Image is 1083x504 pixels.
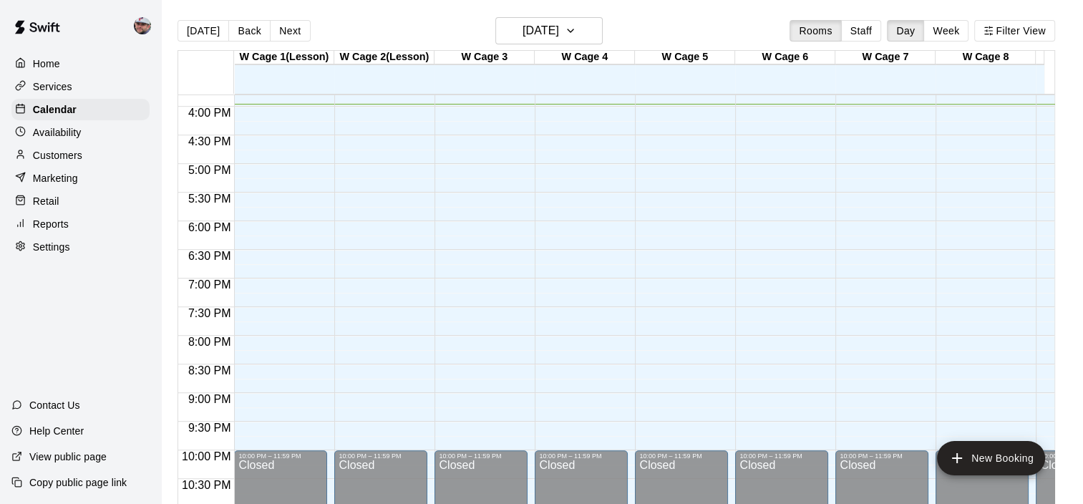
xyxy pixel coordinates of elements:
[887,20,924,42] button: Day
[790,20,841,42] button: Rooms
[434,51,535,64] div: W Cage 3
[539,452,623,460] div: 10:00 PM – 11:59 PM
[178,20,229,42] button: [DATE]
[29,424,84,438] p: Help Center
[635,51,735,64] div: W Cage 5
[11,53,150,74] a: Home
[523,21,559,41] h6: [DATE]
[841,20,882,42] button: Staff
[11,99,150,120] a: Calendar
[11,145,150,166] a: Customers
[178,450,234,462] span: 10:00 PM
[29,475,127,490] p: Copy public page link
[923,20,968,42] button: Week
[739,452,824,460] div: 10:00 PM – 11:59 PM
[185,164,235,176] span: 5:00 PM
[185,278,235,291] span: 7:00 PM
[29,398,80,412] p: Contact Us
[185,193,235,205] span: 5:30 PM
[11,168,150,189] a: Marketing
[11,236,150,258] a: Settings
[185,135,235,147] span: 4:30 PM
[936,51,1036,64] div: W Cage 8
[11,76,150,97] a: Services
[835,51,936,64] div: W Cage 7
[11,190,150,212] a: Retail
[134,17,151,34] img: Alec Silverman
[33,125,82,140] p: Availability
[33,102,77,117] p: Calendar
[185,336,235,348] span: 8:00 PM
[33,79,72,94] p: Services
[178,479,234,491] span: 10:30 PM
[33,171,78,185] p: Marketing
[185,221,235,233] span: 6:00 PM
[334,51,434,64] div: W Cage 2(Lesson)
[11,213,150,235] a: Reports
[33,148,82,163] p: Customers
[535,51,635,64] div: W Cage 4
[439,452,523,460] div: 10:00 PM – 11:59 PM
[33,57,60,71] p: Home
[735,51,835,64] div: W Cage 6
[185,422,235,434] span: 9:30 PM
[495,17,603,44] button: [DATE]
[234,51,334,64] div: W Cage 1(Lesson)
[29,450,107,464] p: View public page
[339,452,423,460] div: 10:00 PM – 11:59 PM
[238,452,323,460] div: 10:00 PM – 11:59 PM
[974,20,1054,42] button: Filter View
[185,307,235,319] span: 7:30 PM
[185,364,235,377] span: 8:30 PM
[11,122,150,143] a: Availability
[185,393,235,405] span: 9:00 PM
[33,240,70,254] p: Settings
[33,194,59,208] p: Retail
[33,217,69,231] p: Reports
[185,107,235,119] span: 4:00 PM
[937,441,1045,475] button: add
[639,452,724,460] div: 10:00 PM – 11:59 PM
[228,20,271,42] button: Back
[840,452,924,460] div: 10:00 PM – 11:59 PM
[185,250,235,262] span: 6:30 PM
[270,20,310,42] button: Next
[131,11,161,40] div: Alec Silverman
